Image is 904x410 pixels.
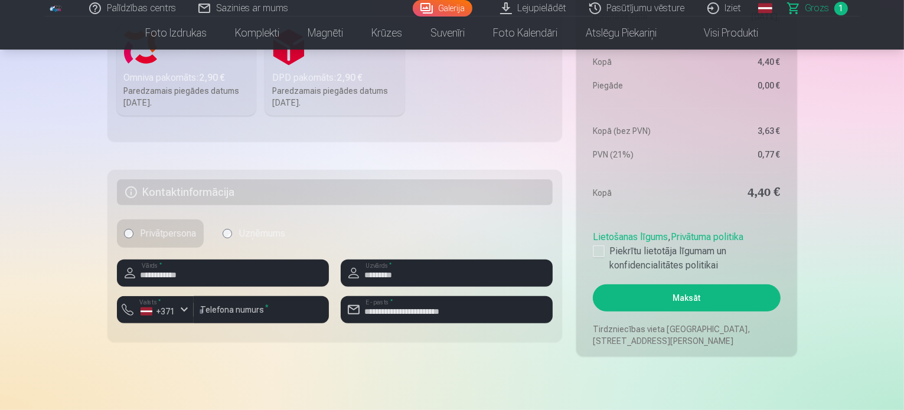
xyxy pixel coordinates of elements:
b: 2,90 € [337,72,363,83]
a: Foto kalendāri [479,17,572,50]
dd: 3,63 € [693,125,781,137]
div: Paredzamais piegādes datums [DATE]. [272,85,397,109]
a: Magnēti [294,17,358,50]
dt: PVN (21%) [593,149,681,160]
a: Foto izdrukas [132,17,221,50]
a: Atslēgu piekariņi [572,17,671,50]
div: +371 [141,306,176,317]
dd: 0,00 € [693,80,781,91]
img: /fa1 [50,5,63,12]
a: Krūzes [358,17,417,50]
label: Uzņēmums [216,219,293,248]
dd: 4,40 € [693,56,781,68]
div: Omniva pakomāts : [124,71,249,85]
input: Uzņēmums [223,229,232,238]
label: Privātpersona [117,219,204,248]
div: DPD pakomāts : [272,71,397,85]
dt: Kopā [593,185,681,201]
dd: 0,77 € [693,149,781,160]
label: Valsts [136,297,165,306]
dd: 4,40 € [693,185,781,201]
a: Visi produkti [671,17,773,50]
dt: Piegāde [593,80,681,91]
dt: Kopā (bez PVN) [593,125,681,137]
h5: Kontaktinformācija [117,179,553,205]
span: Grozs [805,1,830,15]
div: , [593,225,780,273]
span: 1 [834,2,848,15]
a: Lietošanas līgums [593,231,668,242]
p: Tirdzniecības vieta [GEOGRAPHIC_DATA], [STREET_ADDRESS][PERSON_NAME] [593,323,780,347]
b: 2,90 € [200,72,226,83]
a: Privātuma politika [671,231,743,242]
a: Komplekti [221,17,294,50]
button: Maksāt [593,284,780,311]
a: Suvenīri [417,17,479,50]
dt: Kopā [593,56,681,68]
div: Paredzamais piegādes datums [DATE]. [124,85,249,109]
button: Valsts*+371 [117,296,194,323]
label: Piekrītu lietotāja līgumam un konfidencialitātes politikai [593,244,780,273]
input: Privātpersona [124,229,133,238]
